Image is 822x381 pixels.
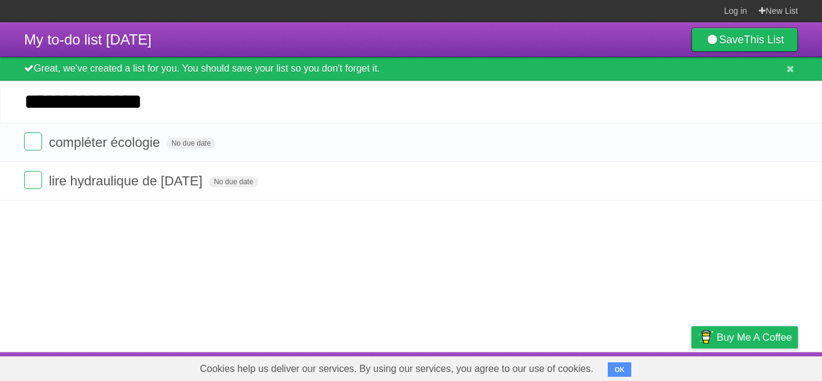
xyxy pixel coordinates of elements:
a: Buy me a coffee [691,326,798,348]
span: My to-do list [DATE] [24,31,152,48]
img: Buy me a coffee [697,327,714,347]
span: No due date [167,138,215,149]
a: Suggest a feature [722,355,798,378]
a: SaveThis List [691,28,798,52]
span: compléter écologie [49,135,163,150]
button: OK [608,362,631,377]
span: No due date [209,176,258,187]
a: Developers [571,355,620,378]
span: Buy me a coffee [717,327,792,348]
label: Done [24,132,42,150]
a: Privacy [676,355,707,378]
b: This List [744,34,784,46]
span: lire hydraulique de [DATE] [49,173,205,188]
a: Terms [635,355,661,378]
label: Done [24,171,42,189]
a: About [531,355,557,378]
span: Cookies help us deliver our services. By using our services, you agree to our use of cookies. [188,357,605,381]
